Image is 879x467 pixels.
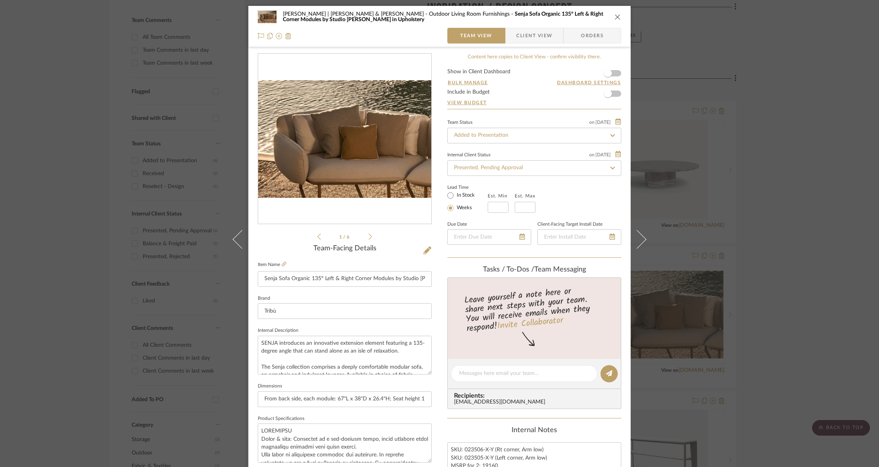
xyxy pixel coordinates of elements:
label: Item Name [258,261,286,268]
span: on [589,152,595,157]
input: Type to Search… [447,128,621,143]
div: [EMAIL_ADDRESS][DOMAIN_NAME] [454,399,618,405]
input: Enter Item Name [258,271,432,287]
div: Team-Facing Details [258,244,432,253]
label: Brand [258,297,270,300]
label: Est. Max [515,193,535,199]
input: Enter the dimensions of this item [258,391,432,407]
img: Remove from project [285,33,291,39]
span: on [589,120,595,125]
div: Internal Notes [447,426,621,435]
label: Due Date [447,223,467,226]
button: Dashboard Settings [557,79,621,86]
button: close [614,13,621,20]
div: Internal Client Status [447,153,490,157]
div: team Messaging [447,266,621,274]
img: 5aaa87fe-49cb-42d7-97be-5925db71c0b3_48x40.jpg [258,9,277,25]
span: Client View [516,28,552,43]
input: Enter Brand [258,303,432,319]
span: [DATE] [595,152,611,157]
span: 1 [339,235,343,239]
button: Bulk Manage [447,79,488,86]
label: Weeks [455,205,472,212]
label: Est. Min [488,193,508,199]
label: Dimensions [258,384,282,388]
a: Invite Collaborator [497,313,564,333]
span: / [343,235,347,239]
div: Content here copies to Client View - confirm visibility there. [447,53,621,61]
label: Internal Description [258,329,298,333]
input: Type to Search… [447,160,621,176]
span: Orders [572,28,612,43]
div: 0 [258,78,431,200]
span: Recipients: [454,392,618,399]
input: Enter Due Date [447,229,531,245]
span: Team View [460,28,492,43]
input: Enter Install Date [537,229,621,245]
img: 5aaa87fe-49cb-42d7-97be-5925db71c0b3_436x436.jpg [258,80,431,198]
label: Lead Time [447,184,488,191]
div: Leave yourself a note here or share next steps with your team. You will receive emails when they ... [447,283,622,335]
a: View Budget [447,100,621,106]
span: [PERSON_NAME] | [PERSON_NAME] & [PERSON_NAME] [283,11,429,17]
label: In Stock [455,192,475,199]
mat-radio-group: Select item type [447,191,488,213]
span: Outdoor Living Room Furnishings [429,11,515,17]
span: [DATE] [595,119,611,125]
span: Senja Sofa Organic 135° Left & Right Corner Modules by Studio [PERSON_NAME] in Upholstery [283,11,603,22]
span: 6 [347,235,351,239]
span: Tasks / To-Dos / [483,266,534,273]
label: Client-Facing Target Install Date [537,223,602,226]
label: Product Specifications [258,417,304,421]
div: Team Status [447,121,472,125]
